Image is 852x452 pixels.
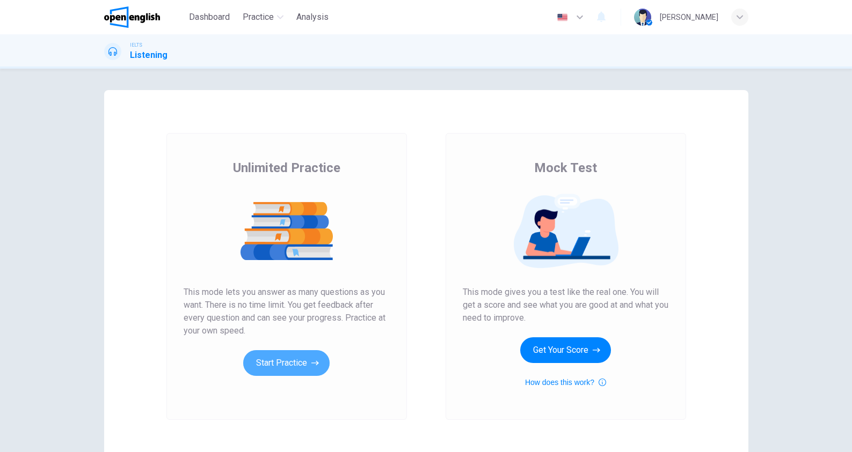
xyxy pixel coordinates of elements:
span: Mock Test [534,159,597,176]
h1: Listening [130,49,168,62]
button: Get Your Score [520,337,611,363]
span: Dashboard [189,11,230,24]
a: OpenEnglish logo [104,6,185,28]
button: Practice [238,8,288,27]
button: How does this work? [525,376,606,389]
span: Analysis [296,11,329,24]
span: Unlimited Practice [233,159,340,176]
img: OpenEnglish logo [104,6,161,28]
img: Profile picture [634,9,651,26]
button: Dashboard [185,8,234,27]
img: en [556,13,569,21]
span: Practice [243,11,274,24]
span: This mode lets you answer as many questions as you want. There is no time limit. You get feedback... [184,286,390,337]
button: Start Practice [243,350,330,376]
span: IELTS [130,41,142,49]
div: [PERSON_NAME] [660,11,718,24]
button: Analysis [292,8,333,27]
span: This mode gives you a test like the real one. You will get a score and see what you are good at a... [463,286,669,324]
